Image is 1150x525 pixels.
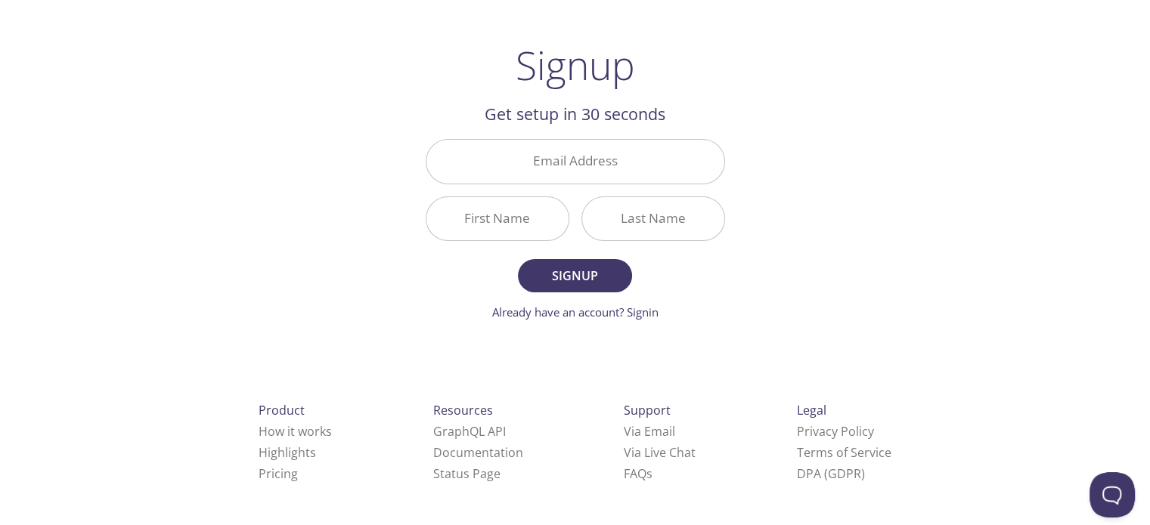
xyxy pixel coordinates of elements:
span: s [646,465,652,482]
a: How it works [259,423,332,440]
a: GraphQL API [433,423,506,440]
a: Via Live Chat [624,444,696,461]
a: DPA (GDPR) [797,465,865,482]
a: Highlights [259,444,316,461]
span: Signup [535,265,615,286]
span: Support [624,402,671,418]
h1: Signup [516,42,635,88]
span: Resources [433,402,493,418]
span: Product [259,402,305,418]
a: Status Page [433,465,501,482]
a: Privacy Policy [797,423,874,440]
h2: Get setup in 30 seconds [426,101,725,127]
iframe: Help Scout Beacon - Open [1090,472,1135,517]
a: Via Email [624,423,675,440]
span: Legal [797,402,826,418]
button: Signup [518,259,631,292]
a: Pricing [259,465,298,482]
a: Documentation [433,444,523,461]
a: Already have an account? Signin [492,304,659,320]
a: Terms of Service [797,444,891,461]
a: FAQ [624,465,652,482]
